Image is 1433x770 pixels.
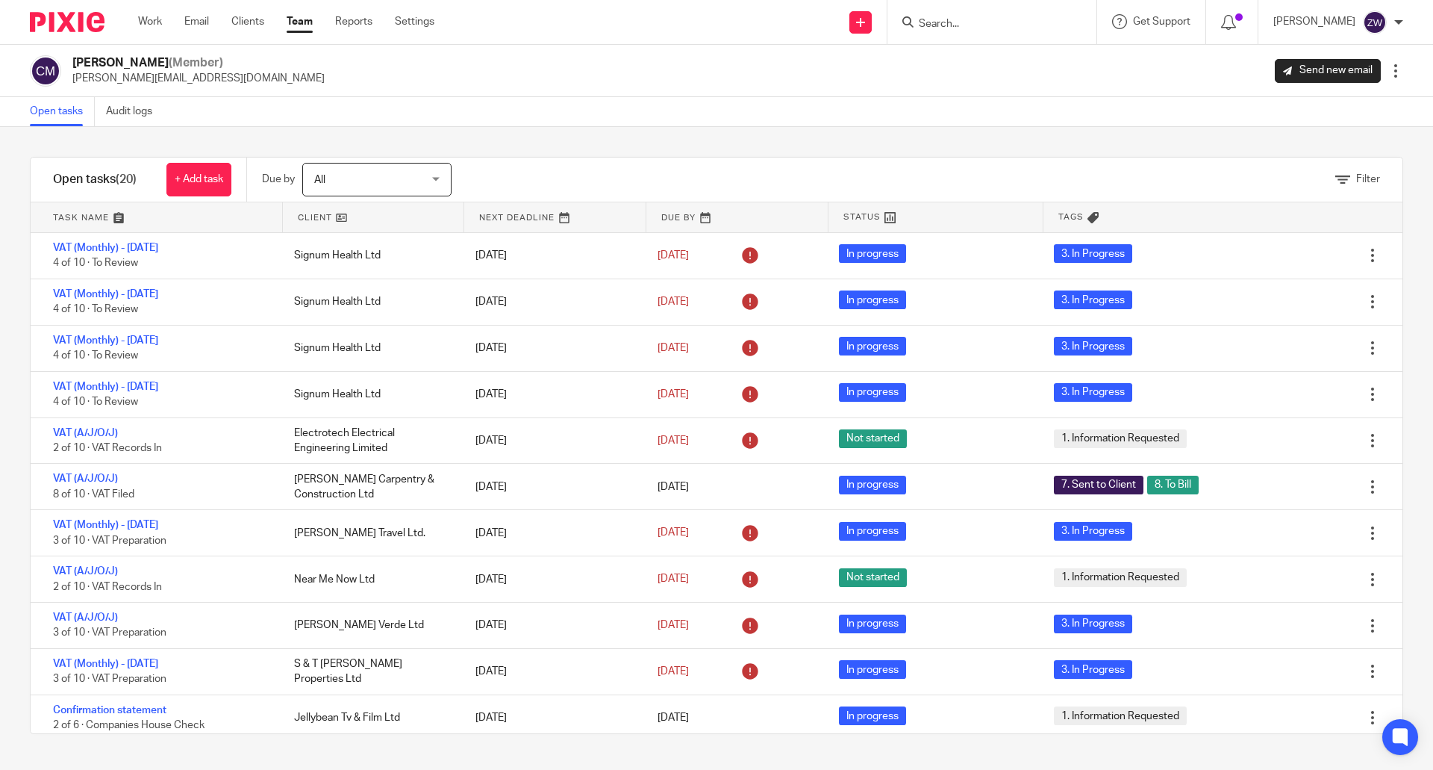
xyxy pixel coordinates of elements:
a: Email [184,14,209,29]
span: Filter [1356,174,1380,184]
p: Due by [262,172,295,187]
span: [DATE] [658,250,689,261]
a: Team [287,14,313,29]
span: In progress [839,522,906,541]
span: 2 of 10 · VAT Records In [53,582,162,592]
div: Signum Health Ltd [279,379,461,409]
span: In progress [839,476,906,494]
span: 8. To Bill [1147,476,1199,494]
div: Jellybean Tv & Film Ltd [279,703,461,733]
span: 3. In Progress [1054,615,1132,633]
span: In progress [839,291,906,309]
img: svg%3E [1363,10,1387,34]
span: [DATE] [658,296,689,307]
a: VAT (A/J/O/J) [53,428,118,438]
span: [DATE] [658,343,689,353]
p: [PERSON_NAME] [1273,14,1355,29]
span: [DATE] [658,620,689,630]
span: 8 of 10 · VAT Filed [53,489,134,500]
span: Not started [839,429,907,448]
span: 4 of 10 · To Review [53,350,138,361]
span: 3. In Progress [1054,660,1132,679]
span: 4 of 10 · To Review [53,258,138,269]
span: In progress [839,707,906,725]
span: In progress [839,383,906,402]
div: [DATE] [461,610,642,640]
div: S & T [PERSON_NAME] Properties Ltd [279,649,461,695]
a: Send new email [1275,59,1381,83]
a: VAT (Monthly) - [DATE] [53,520,158,530]
span: In progress [839,615,906,633]
span: (20) [116,173,137,185]
a: VAT (Monthly) - [DATE] [53,243,158,253]
a: Audit logs [106,97,163,126]
a: Clients [231,14,264,29]
span: All [314,175,325,185]
a: Work [138,14,162,29]
div: [PERSON_NAME] Travel Ltd. [279,518,461,548]
div: [DATE] [461,472,642,502]
div: [DATE] [461,656,642,686]
span: [DATE] [658,574,689,584]
img: Pixie [30,12,104,32]
h2: [PERSON_NAME] [72,55,325,71]
span: [DATE] [658,528,689,538]
span: [DATE] [658,482,689,492]
a: VAT (Monthly) - [DATE] [53,382,158,392]
span: 3. In Progress [1054,244,1132,263]
span: In progress [839,244,906,263]
div: Near Me Now Ltd [279,565,461,594]
span: 4 of 10 · To Review [53,397,138,407]
span: Status [843,211,881,223]
a: VAT (A/J/O/J) [53,566,118,577]
span: 4 of 10 · To Review [53,304,138,314]
div: [DATE] [461,240,642,270]
span: [DATE] [658,666,689,677]
div: [PERSON_NAME] Verde Ltd [279,610,461,640]
input: Search [917,18,1052,31]
div: [DATE] [461,287,642,317]
h1: Open tasks [53,172,137,187]
a: VAT (Monthly) - [DATE] [53,659,158,669]
span: [DATE] [658,712,689,723]
span: 3. In Progress [1054,383,1132,402]
span: Tags [1058,211,1084,223]
div: [DATE] [461,518,642,548]
span: Not started [839,568,907,587]
span: 3 of 10 · VAT Preparation [53,535,166,546]
div: [PERSON_NAME] Carpentry & Construction Ltd [279,465,461,510]
div: [DATE] [461,565,642,594]
span: 1. Information Requested [1054,707,1187,725]
span: 1. Information Requested [1054,429,1187,448]
div: [DATE] [461,333,642,363]
a: VAT (A/J/O/J) [53,474,118,484]
span: 3. In Progress [1054,522,1132,541]
span: 3 of 10 · VAT Preparation [53,628,166,639]
div: [DATE] [461,426,642,456]
a: VAT (A/J/O/J) [53,612,118,623]
span: 2 of 10 · VAT Records In [53,443,162,453]
span: 1. Information Requested [1054,568,1187,587]
div: Signum Health Ltd [279,287,461,317]
span: [DATE] [658,389,689,400]
span: In progress [839,660,906,679]
div: Electrotech Electrical Engineering Limited [279,418,461,464]
img: svg%3E [30,55,61,87]
span: [DATE] [658,435,689,446]
span: 3. In Progress [1054,291,1132,309]
span: Get Support [1133,16,1190,27]
div: [DATE] [461,703,642,733]
a: Reports [335,14,372,29]
div: [DATE] [461,379,642,409]
a: VAT (Monthly) - [DATE] [53,289,158,299]
a: VAT (Monthly) - [DATE] [53,335,158,346]
span: (Member) [169,57,223,69]
a: Settings [395,14,434,29]
span: 3 of 10 · VAT Preparation [53,674,166,685]
a: Open tasks [30,97,95,126]
div: Signum Health Ltd [279,333,461,363]
span: In progress [839,337,906,355]
a: Confirmation statement [53,705,166,715]
div: Signum Health Ltd [279,240,461,270]
span: 7. Sent to Client [1054,476,1143,494]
